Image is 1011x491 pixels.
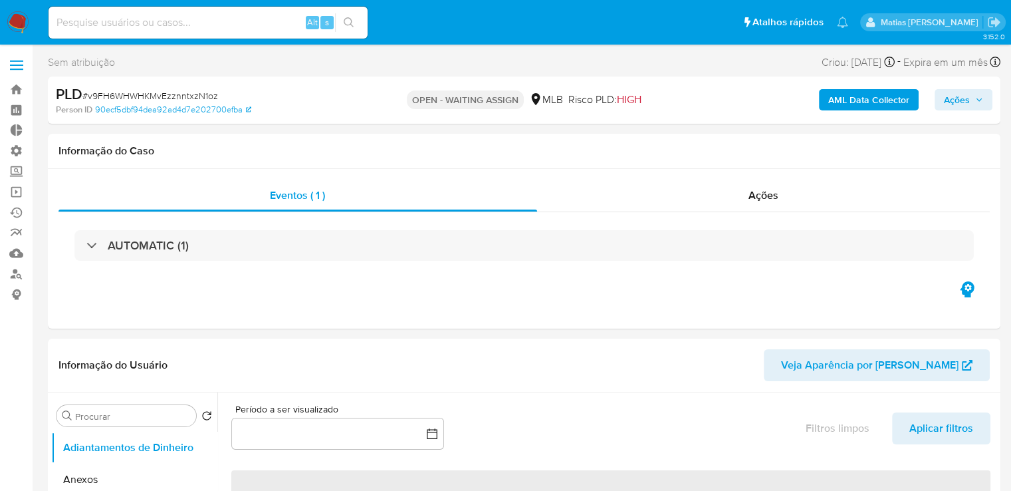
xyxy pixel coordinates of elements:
h3: AUTOMATIC (1) [108,238,189,253]
span: - [897,53,901,71]
span: Veja Aparência por [PERSON_NAME] [781,349,958,381]
button: Procurar [62,410,72,421]
p: matias.logusso@mercadopago.com.br [880,16,982,29]
b: Person ID [56,104,92,116]
a: Notificações [837,17,848,28]
a: 90ecf5dbf94dea92ad4d7e202700efba [95,104,251,116]
a: Sair [987,15,1001,29]
input: Pesquise usuários ou casos... [49,14,368,31]
span: # v9FH6WHWHKMvEzznntxzN1oz [82,89,218,102]
div: AUTOMATIC (1) [74,230,974,261]
span: Expira em um mês [903,55,988,70]
div: MLB [529,92,563,107]
button: AML Data Collector [819,89,919,110]
button: Retornar ao pedido padrão [201,410,212,425]
button: search-icon [335,13,362,32]
b: PLD [56,83,82,104]
span: Alt [307,16,318,29]
span: Eventos ( 1 ) [270,188,325,203]
span: Ações [944,89,970,110]
button: Adiantamentos de Dinheiro [51,432,217,464]
button: Veja Aparência por [PERSON_NAME] [764,349,990,381]
span: Atalhos rápidos [752,15,824,29]
span: Ações [748,188,778,203]
h1: Informação do Usuário [58,359,168,372]
b: AML Data Collector [828,89,909,110]
span: Sem atribuição [48,55,115,70]
span: s [325,16,329,29]
h1: Informação do Caso [58,144,990,158]
button: Ações [935,89,992,110]
span: HIGH [617,92,641,107]
input: Procurar [75,410,191,422]
span: Risco PLD: [568,92,641,107]
div: Criou: [DATE] [822,53,895,71]
p: OPEN - WAITING ASSIGN [407,90,524,109]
